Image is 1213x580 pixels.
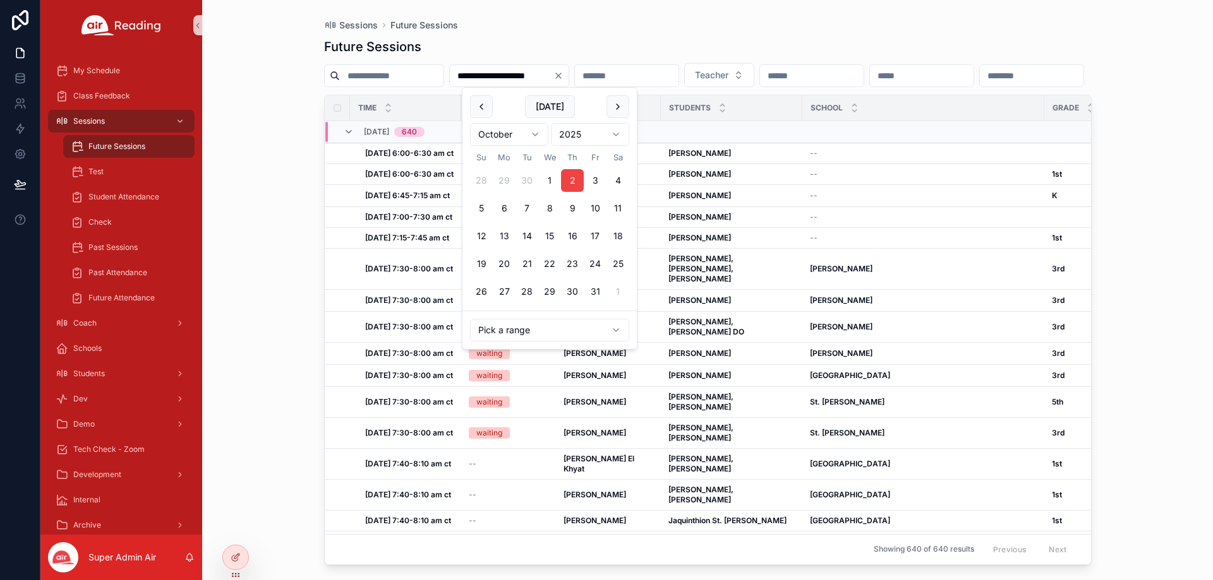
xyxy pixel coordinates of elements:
a: [PERSON_NAME] [564,397,653,407]
strong: [PERSON_NAME] [668,148,731,158]
a: [PERSON_NAME], [PERSON_NAME] DO [668,317,795,337]
th: Monday [493,151,516,164]
a: [PERSON_NAME] [564,348,653,358]
strong: 3rd [1052,370,1065,380]
a: [PERSON_NAME], [PERSON_NAME], [PERSON_NAME] [668,254,795,284]
button: Sunday, September 28th, 2025 [470,169,493,192]
a: [PERSON_NAME] [668,370,795,381]
a: [PERSON_NAME], [PERSON_NAME] [668,423,795,443]
strong: [DATE] 7:30-8:00 am ct [365,370,453,380]
span: Tech Check - Zoom [73,444,145,454]
button: Friday, October 10th, 2025 [584,197,606,220]
a: [PERSON_NAME] [668,233,795,243]
a: [PERSON_NAME] [810,348,1037,358]
img: App logo [81,15,161,35]
span: Sessions [73,116,105,126]
th: Friday [584,151,606,164]
a: 1st [1052,169,1132,179]
strong: [PERSON_NAME] [668,348,731,358]
strong: [GEOGRAPHIC_DATA] [810,459,890,468]
a: [PERSON_NAME] [668,169,795,179]
a: Future Sessions [390,19,458,32]
strong: 5th [1052,397,1063,406]
button: Relative time [470,319,629,341]
button: Tuesday, October 7th, 2025 [516,197,538,220]
button: Wednesday, October 8th, 2025 [538,197,561,220]
a: [DATE] 7:30-8:00 am ct [365,295,454,305]
strong: [DATE] 6:45-7:15 am ct [365,191,450,200]
button: Monday, October 27th, 2025 [493,280,516,303]
a: Check [63,211,195,234]
strong: [PERSON_NAME] [668,370,731,380]
a: [DATE] 6:00-6:30 am ct [365,148,454,158]
a: Schools [48,337,195,360]
a: Dev [48,388,195,410]
strong: St. [PERSON_NAME] [810,397,884,406]
button: Today, Monday, September 29th, 2025 [493,169,516,192]
button: Monday, October 6th, 2025 [493,197,516,220]
button: Tuesday, October 14th, 2025 [516,225,538,247]
span: Past Sessions [88,242,138,252]
strong: [DATE] 7:40-8:10 am ct [365,490,451,499]
a: [DATE] 6:00-6:30 am ct [365,169,454,179]
strong: 3rd [1052,295,1065,305]
a: -- [810,212,1037,222]
strong: [PERSON_NAME], [PERSON_NAME] DO [668,317,744,336]
button: Wednesday, October 1st, 2025 [538,169,561,192]
a: Archive [48,514,195,536]
a: Future Sessions [63,135,195,158]
a: [PERSON_NAME], [PERSON_NAME] [668,485,795,505]
a: [PERSON_NAME], [PERSON_NAME] [668,454,795,474]
span: Students [669,103,711,113]
a: [GEOGRAPHIC_DATA] [810,490,1037,500]
button: Sunday, October 19th, 2025 [470,252,493,275]
a: -- [469,516,548,526]
strong: K [1052,191,1057,200]
a: Past Sessions [63,236,195,259]
span: -- [810,233,818,243]
a: -- [810,169,1037,179]
span: Students [73,369,105,379]
strong: St. [PERSON_NAME] [810,428,884,437]
a: [PERSON_NAME] [810,264,1037,274]
a: St. [PERSON_NAME] [810,397,1037,407]
span: [DATE] [364,127,389,137]
div: waiting [476,396,502,408]
strong: [PERSON_NAME] [668,233,731,242]
button: Tuesday, October 28th, 2025 [516,280,538,303]
span: Time [358,103,377,113]
span: Grade [1053,103,1079,113]
a: 3rd [1052,370,1132,381]
button: Friday, October 3rd, 2025 [584,169,606,192]
button: Thursday, October 30th, 2025 [561,280,584,303]
span: Demo [73,419,95,429]
strong: [PERSON_NAME] [668,295,731,305]
strong: [PERSON_NAME] [810,295,872,305]
a: [GEOGRAPHIC_DATA] [810,459,1037,469]
button: Friday, October 31st, 2025 [584,280,606,303]
span: Check [88,217,112,227]
a: 3rd [1052,295,1132,305]
button: Tuesday, October 21st, 2025 [516,252,538,275]
a: 3rd [1052,428,1132,438]
span: -- [810,148,818,158]
a: Demo [48,413,195,435]
a: 3rd [1052,322,1132,332]
a: [DATE] 7:30-8:00 am ct [365,322,454,332]
strong: [PERSON_NAME] [668,169,731,179]
a: [GEOGRAPHIC_DATA] [810,370,1037,381]
a: My Schedule [48,59,195,82]
a: 3rd [1052,348,1132,358]
a: [DATE] 7:00-7:30 am ct [365,212,454,222]
button: Wednesday, October 29th, 2025 [538,280,561,303]
strong: [GEOGRAPHIC_DATA] [810,490,890,499]
span: Showing 640 of 640 results [874,545,974,555]
span: Development [73,470,121,480]
strong: [DATE] 7:15-7:45 am ct [365,233,449,242]
a: K [1052,191,1132,201]
a: Sessions [324,19,378,32]
button: Tuesday, September 30th, 2025 [516,169,538,192]
strong: [PERSON_NAME], [PERSON_NAME] [668,392,735,411]
a: [DATE] 7:40-8:10 am ct [365,490,454,500]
